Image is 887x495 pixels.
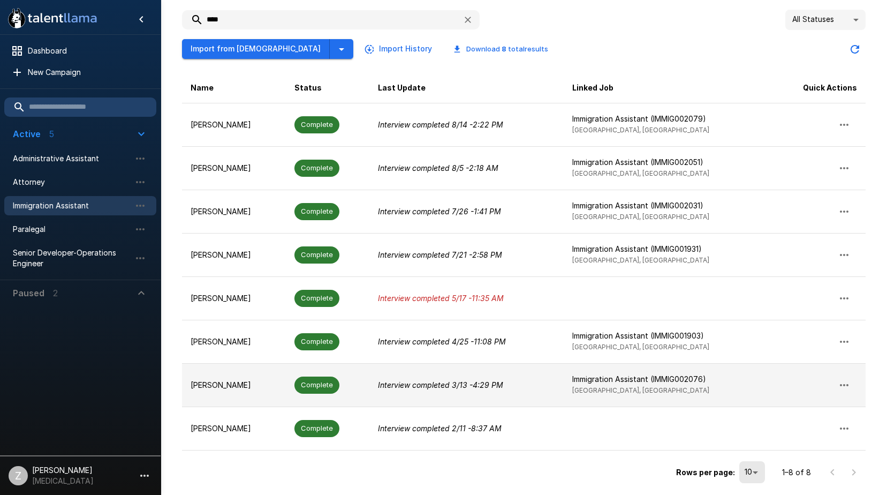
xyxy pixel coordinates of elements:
i: Interview completed 8/14 - 2:22 PM [378,120,503,129]
p: Rows per page: [676,467,735,478]
p: [PERSON_NAME] [191,380,277,391]
span: [GEOGRAPHIC_DATA], [GEOGRAPHIC_DATA] [572,169,709,177]
p: [PERSON_NAME] [191,119,277,130]
p: [PERSON_NAME] [191,206,277,217]
span: [GEOGRAPHIC_DATA], [GEOGRAPHIC_DATA] [572,256,709,264]
p: Immigration Assistant (IMMIG002079) [572,114,762,124]
th: Last Update [369,73,564,103]
p: 1–8 of 8 [782,467,811,478]
span: [GEOGRAPHIC_DATA], [GEOGRAPHIC_DATA] [572,126,709,134]
p: Immigration Assistant (IMMIG002031) [572,200,762,211]
span: Complete [294,206,339,216]
span: Complete [294,423,339,433]
p: [PERSON_NAME] [191,250,277,260]
i: Interview completed 3/13 - 4:29 PM [378,380,503,389]
b: 8 [502,44,506,53]
span: Complete [294,119,339,130]
p: Immigration Assistant (IMMIG002076) [572,374,762,385]
i: Interview completed 5/17 - 11:35 AM [378,294,504,303]
button: Import from [DEMOGRAPHIC_DATA] [182,39,330,59]
p: Immigration Assistant (IMMIG002051) [572,157,762,168]
th: Quick Actions [770,73,866,103]
p: Immigration Assistant (IMMIG001931) [572,244,762,254]
i: Interview completed 2/11 - 8:37 AM [378,424,502,433]
i: Interview completed 8/5 - 2:18 AM [378,163,498,172]
p: [PERSON_NAME] [191,293,277,304]
span: Complete [294,293,339,303]
button: Download 8 totalresults [445,41,557,57]
button: Import History [362,39,436,59]
span: [GEOGRAPHIC_DATA], [GEOGRAPHIC_DATA] [572,343,709,351]
span: Complete [294,336,339,347]
th: Name [182,73,286,103]
p: Immigration Assistant (IMMIG001903) [572,331,762,341]
i: Interview completed 7/26 - 1:41 PM [378,207,501,216]
th: Linked Job [564,73,770,103]
th: Status [286,73,369,103]
div: 10 [739,461,765,483]
i: Interview completed 7/21 - 2:58 PM [378,250,502,259]
span: Complete [294,163,339,173]
button: Updated Today - 11:40 AM [844,39,866,60]
p: [PERSON_NAME] [191,336,277,347]
span: Complete [294,380,339,390]
p: [PERSON_NAME] [191,423,277,434]
p: [PERSON_NAME] [191,163,277,174]
div: All Statuses [785,10,866,30]
i: Interview completed 4/25 - 11:08 PM [378,337,506,346]
span: [GEOGRAPHIC_DATA], [GEOGRAPHIC_DATA] [572,386,709,394]
span: [GEOGRAPHIC_DATA], [GEOGRAPHIC_DATA] [572,213,709,221]
span: Complete [294,250,339,260]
